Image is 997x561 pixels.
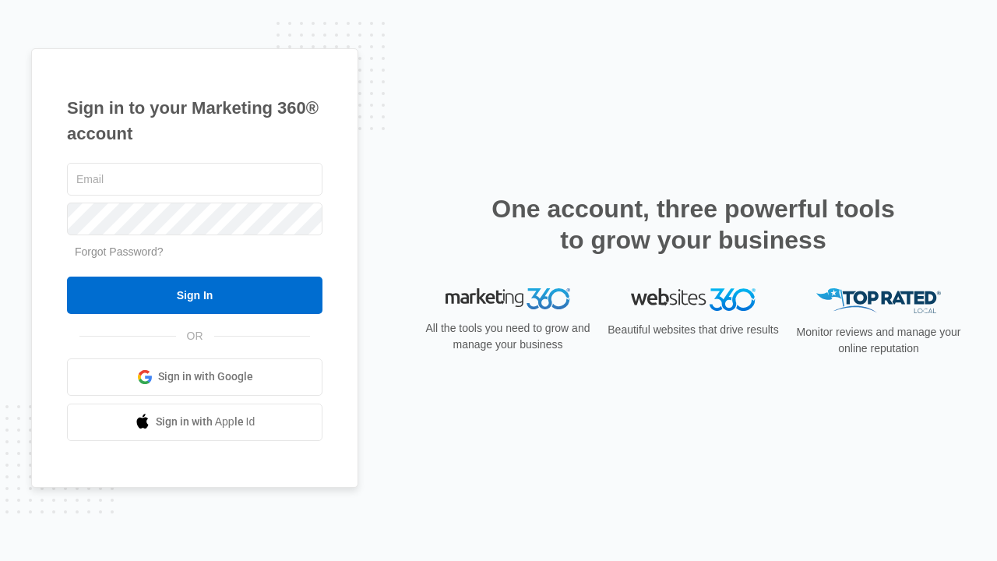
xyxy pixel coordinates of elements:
[791,324,966,357] p: Monitor reviews and manage your online reputation
[67,358,322,396] a: Sign in with Google
[75,245,164,258] a: Forgot Password?
[67,163,322,196] input: Email
[67,277,322,314] input: Sign In
[487,193,900,256] h2: One account, three powerful tools to grow your business
[158,369,253,385] span: Sign in with Google
[816,288,941,314] img: Top Rated Local
[67,95,322,146] h1: Sign in to your Marketing 360® account
[176,328,214,344] span: OR
[421,320,595,353] p: All the tools you need to grow and manage your business
[631,288,756,311] img: Websites 360
[606,322,780,338] p: Beautiful websites that drive results
[67,404,322,441] a: Sign in with Apple Id
[156,414,255,430] span: Sign in with Apple Id
[446,288,570,310] img: Marketing 360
